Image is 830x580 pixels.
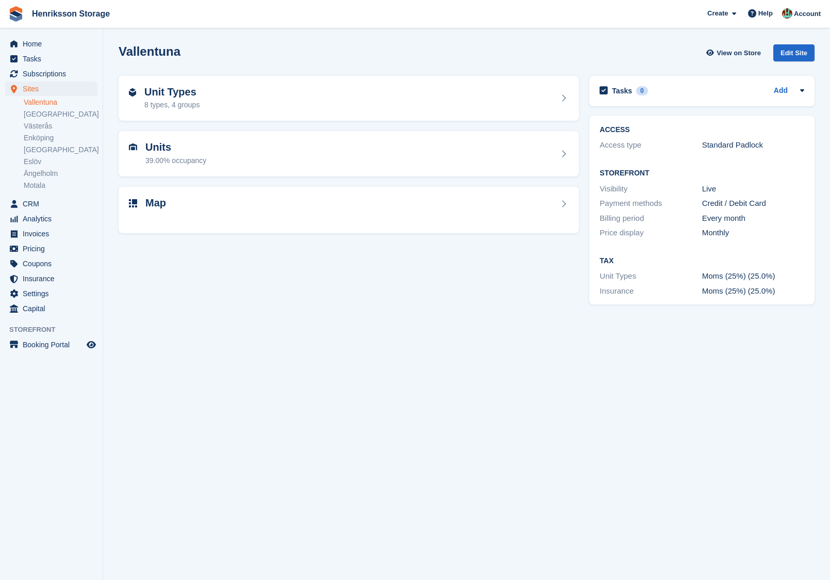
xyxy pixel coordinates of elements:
[24,98,97,107] a: Vallentuna
[24,133,97,143] a: Enköping
[794,9,821,19] span: Account
[23,286,85,301] span: Settings
[119,44,180,58] h2: Vallentuna
[5,37,97,51] a: menu
[774,85,788,97] a: Add
[705,44,765,61] a: View on Store
[773,44,815,61] div: Edit Site
[23,256,85,271] span: Coupons
[9,325,103,335] span: Storefront
[636,86,648,95] div: 0
[5,52,97,66] a: menu
[612,86,632,95] h2: Tasks
[28,5,114,22] a: Henriksson Storage
[23,67,85,81] span: Subscriptions
[23,37,85,51] span: Home
[23,52,85,66] span: Tasks
[5,82,97,96] a: menu
[23,241,85,256] span: Pricing
[24,109,97,119] a: [GEOGRAPHIC_DATA]
[600,257,804,265] h2: Tax
[782,8,792,19] img: Isak Martinelle
[702,183,804,195] div: Live
[145,141,206,153] h2: Units
[600,198,702,210] div: Payment methods
[129,88,136,96] img: unit-type-icn-2b2737a686de81e16bb02015468b77c625bbabd49415b5ef34ead5e3b44a266d.svg
[5,256,97,271] a: menu
[600,169,804,178] h2: Storefront
[144,100,200,110] div: 8 types, 4 groups
[702,227,804,239] div: Monthly
[24,145,97,155] a: [GEOGRAPHIC_DATA]
[24,121,97,131] a: Västerås
[24,181,97,190] a: Motala
[23,271,85,286] span: Insurance
[23,212,85,226] span: Analytics
[773,44,815,66] a: Edit Site
[600,285,702,297] div: Insurance
[85,339,97,351] a: Preview store
[24,169,97,179] a: Ängelholm
[119,187,579,234] a: Map
[144,86,200,98] h2: Unit Types
[145,155,206,166] div: 39.00% occupancy
[23,301,85,316] span: Capital
[600,183,702,195] div: Visibility
[702,270,804,282] div: Moms (25%) (25.0%)
[8,6,24,22] img: stora-icon-8386f47178a22dfd0bd8f6a31ec36ba5ce8667c1dd55bd0f319d3a0aa187defe.svg
[5,227,97,241] a: menu
[702,285,804,297] div: Moms (25%) (25.0%)
[5,197,97,211] a: menu
[5,241,97,256] a: menu
[600,139,702,151] div: Access type
[717,48,761,58] span: View on Store
[5,286,97,301] a: menu
[5,271,97,286] a: menu
[119,131,579,176] a: Units 39.00% occupancy
[23,337,85,352] span: Booking Portal
[23,82,85,96] span: Sites
[5,301,97,316] a: menu
[600,126,804,134] h2: ACCESS
[5,67,97,81] a: menu
[600,227,702,239] div: Price display
[600,213,702,224] div: Billing period
[129,143,137,151] img: unit-icn-7be61d7bf1b0ce9d3e12c5938cc71ed9869f7b940bace4675aadf7bd6d80202e.svg
[5,212,97,226] a: menu
[707,8,728,19] span: Create
[5,337,97,352] a: menu
[758,8,773,19] span: Help
[702,139,804,151] div: Standard Padlock
[23,197,85,211] span: CRM
[24,157,97,167] a: Eslöv
[119,76,579,121] a: Unit Types 8 types, 4 groups
[23,227,85,241] span: Invoices
[129,199,137,207] img: map-icn-33ee37083ee616e46c38cad1a60f524a97daa1e2b2c8c0bc3eb3415660979fc1.svg
[600,270,702,282] div: Unit Types
[145,197,166,209] h2: Map
[702,198,804,210] div: Credit / Debit Card
[702,213,804,224] div: Every month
